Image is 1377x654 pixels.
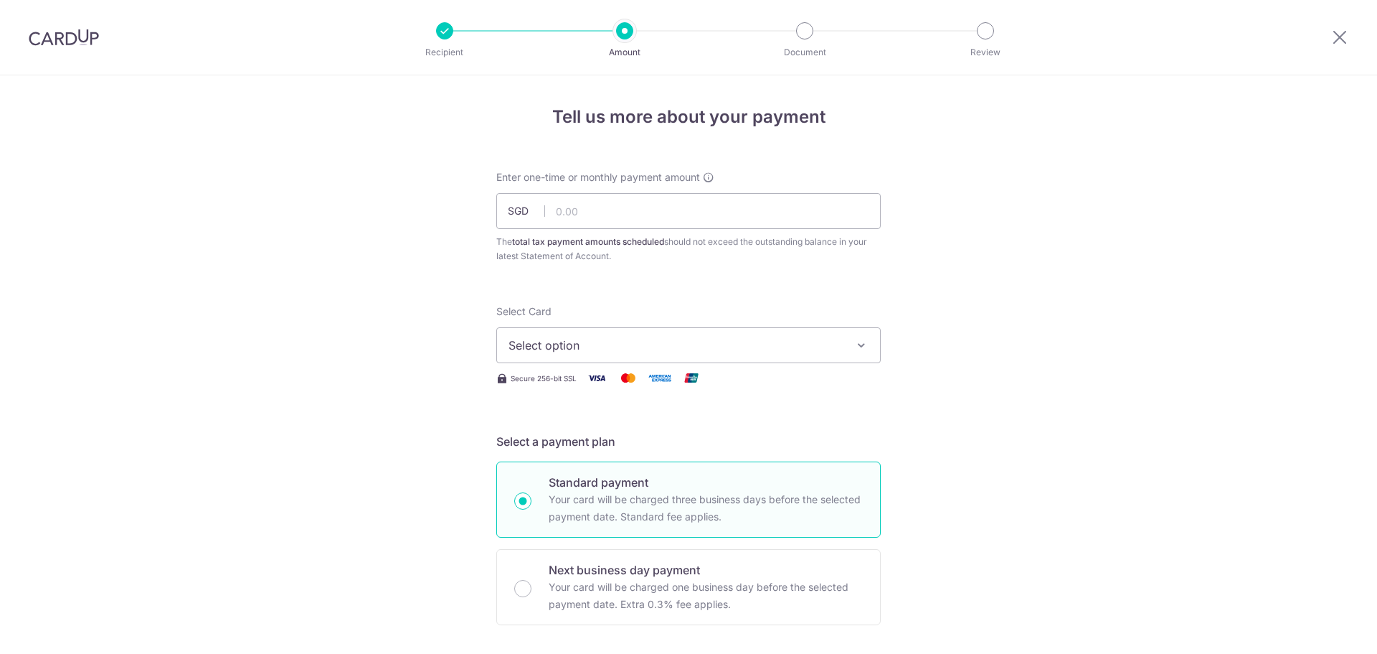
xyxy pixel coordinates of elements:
p: Amount [572,45,678,60]
h5: Select a payment plan [496,433,881,450]
p: Your card will be charged one business day before the selected payment date. Extra 0.3% fee applies. [549,579,863,613]
p: Your card will be charged three business days before the selected payment date. Standard fee appl... [549,491,863,525]
button: Select option [496,327,881,363]
div: The should not exceed the outstanding balance in your latest Statement of Account. [496,235,881,263]
span: Select option [508,337,843,354]
b: total tax payment amounts scheduled [512,236,664,247]
p: Next business day payment [549,561,863,579]
img: Mastercard [614,369,643,387]
iframe: Opens a widget where you can find more information [1285,611,1363,647]
span: translation missing: en.payables.payment_networks.credit_card.summary.labels.select_card [496,305,552,317]
p: Standard payment [549,474,863,491]
input: 0.00 [496,193,881,229]
p: Recipient [392,45,498,60]
span: SGD [508,204,545,218]
img: Visa [582,369,611,387]
h4: Tell us more about your payment [496,104,881,130]
p: Document [752,45,858,60]
span: Secure 256-bit SSL [511,373,577,384]
span: Enter one-time or monthly payment amount [496,170,700,184]
img: Union Pay [677,369,706,387]
img: CardUp [29,29,99,46]
p: Review [932,45,1038,60]
img: American Express [645,369,674,387]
